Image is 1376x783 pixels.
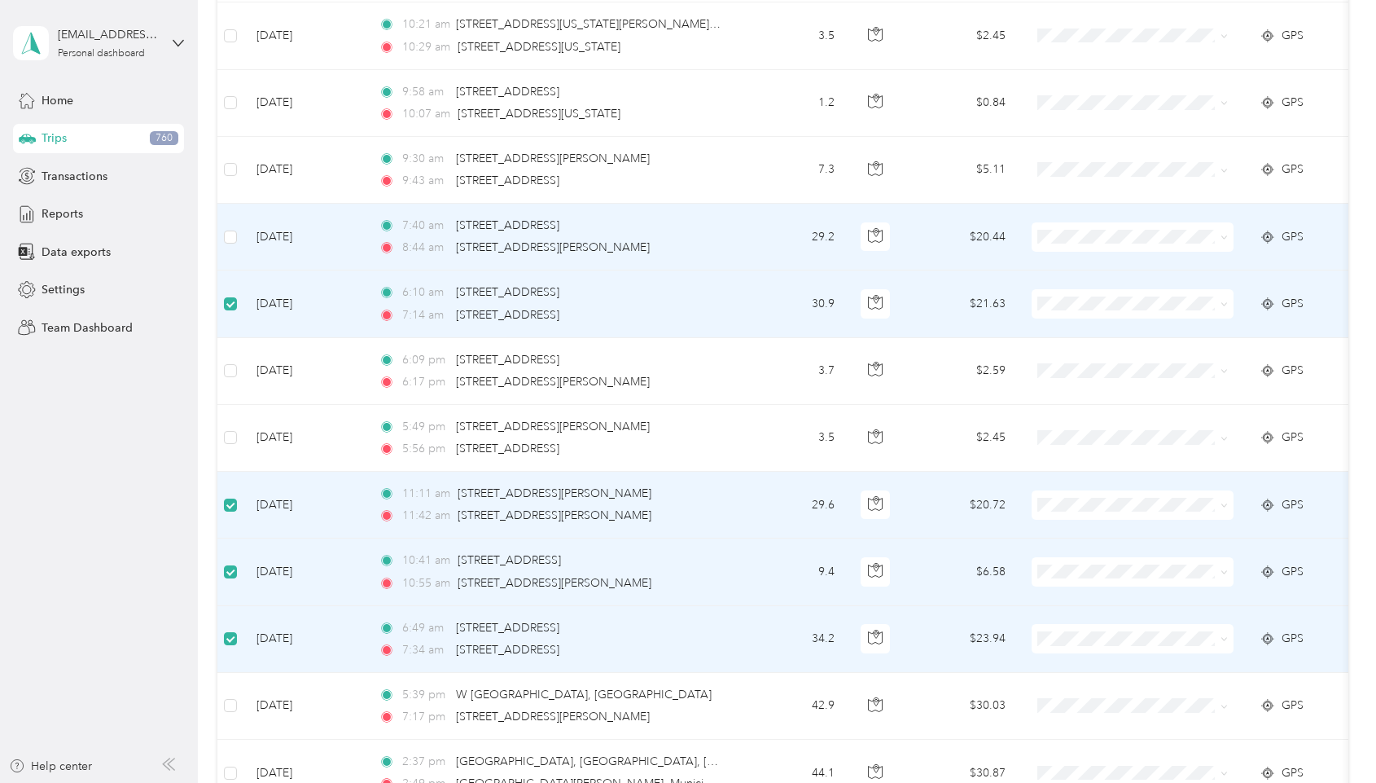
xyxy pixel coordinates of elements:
span: [STREET_ADDRESS] [456,308,559,322]
td: [DATE] [243,2,366,69]
span: [STREET_ADDRESS][PERSON_NAME] [456,375,650,389]
span: [STREET_ADDRESS] [458,553,561,567]
span: GPS [1282,295,1304,313]
span: Reports [42,205,83,222]
span: 6:49 am [402,619,449,637]
span: GPS [1282,697,1304,715]
td: 7.3 [740,137,848,204]
span: Home [42,92,73,109]
span: 7:14 am [402,306,449,324]
td: [DATE] [243,137,366,204]
span: [STREET_ADDRESS] [456,174,559,187]
span: 10:07 am [402,105,450,123]
span: 9:30 am [402,150,449,168]
span: GPS [1282,429,1304,446]
span: W [GEOGRAPHIC_DATA], [GEOGRAPHIC_DATA] [456,688,712,702]
td: $2.59 [905,338,1019,405]
span: [STREET_ADDRESS][PERSON_NAME] [456,710,650,724]
span: 9:43 am [402,172,449,190]
span: GPS [1282,630,1304,648]
span: 6:17 pm [402,373,449,391]
span: [STREET_ADDRESS][PERSON_NAME] [458,508,651,522]
td: 3.5 [740,2,848,69]
td: [DATE] [243,70,366,137]
span: Transactions [42,168,107,185]
span: 11:42 am [402,507,450,525]
td: 1.2 [740,70,848,137]
span: 5:39 pm [402,686,449,704]
td: $6.58 [905,539,1019,605]
span: 6:10 am [402,284,449,301]
span: [STREET_ADDRESS] [456,218,559,232]
span: [STREET_ADDRESS][PERSON_NAME] [458,576,651,590]
span: [STREET_ADDRESS][US_STATE][PERSON_NAME][US_STATE] [456,17,769,31]
span: [STREET_ADDRESS] [456,442,559,455]
span: 760 [150,131,178,146]
div: [EMAIL_ADDRESS][DOMAIN_NAME] [58,26,160,43]
span: 7:34 am [402,641,449,659]
td: [DATE] [243,271,366,337]
td: 9.4 [740,539,848,605]
span: GPS [1282,764,1304,782]
span: Settings [42,281,85,298]
span: Team Dashboard [42,319,133,337]
div: Personal dashboard [58,49,145,59]
td: [DATE] [243,405,366,472]
td: 34.2 [740,606,848,673]
td: $30.03 [905,673,1019,740]
span: GPS [1282,362,1304,380]
td: $2.45 [905,405,1019,472]
span: [STREET_ADDRESS] [456,353,559,367]
button: Help center [9,758,92,775]
span: GPS [1282,496,1304,514]
span: 10:41 am [402,552,450,570]
span: [STREET_ADDRESS][PERSON_NAME] [458,486,651,500]
td: $20.44 [905,204,1019,271]
span: 5:56 pm [402,440,449,458]
td: $21.63 [905,271,1019,337]
span: [STREET_ADDRESS] [456,285,559,299]
td: 30.9 [740,271,848,337]
td: [DATE] [243,539,366,605]
td: 42.9 [740,673,848,740]
span: [GEOGRAPHIC_DATA], [GEOGRAPHIC_DATA], [GEOGRAPHIC_DATA], [GEOGRAPHIC_DATA][US_STATE], 23436, [GEO... [456,754,1167,768]
span: [STREET_ADDRESS][PERSON_NAME] [456,240,650,254]
span: 7:17 pm [402,708,449,726]
span: GPS [1282,94,1304,112]
td: $5.11 [905,137,1019,204]
td: [DATE] [243,606,366,673]
span: GPS [1282,228,1304,246]
span: Data exports [42,244,111,261]
span: 8:44 am [402,239,449,257]
span: 10:55 am [402,574,450,592]
td: [DATE] [243,338,366,405]
span: 7:40 am [402,217,449,235]
span: [STREET_ADDRESS] [456,643,559,657]
span: [STREET_ADDRESS] [456,621,559,635]
td: 29.6 [740,472,848,539]
span: Trips [42,130,67,147]
span: 5:49 pm [402,418,449,436]
span: 10:21 am [402,15,449,33]
iframe: Everlance-gr Chat Button Frame [1285,692,1376,783]
td: [DATE] [243,673,366,740]
td: 3.7 [740,338,848,405]
span: [STREET_ADDRESS] [456,85,559,99]
span: GPS [1282,27,1304,45]
span: 11:11 am [402,485,450,503]
td: $0.84 [905,70,1019,137]
span: GPS [1282,563,1304,581]
span: 6:09 pm [402,351,449,369]
span: 2:37 pm [402,753,449,771]
td: [DATE] [243,472,366,539]
td: $20.72 [905,472,1019,539]
td: 29.2 [740,204,848,271]
span: [STREET_ADDRESS][US_STATE] [458,107,620,121]
span: [STREET_ADDRESS][US_STATE] [458,40,620,54]
span: 10:29 am [402,38,450,56]
td: [DATE] [243,204,366,271]
td: 3.5 [740,405,848,472]
td: $2.45 [905,2,1019,69]
td: $23.94 [905,606,1019,673]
